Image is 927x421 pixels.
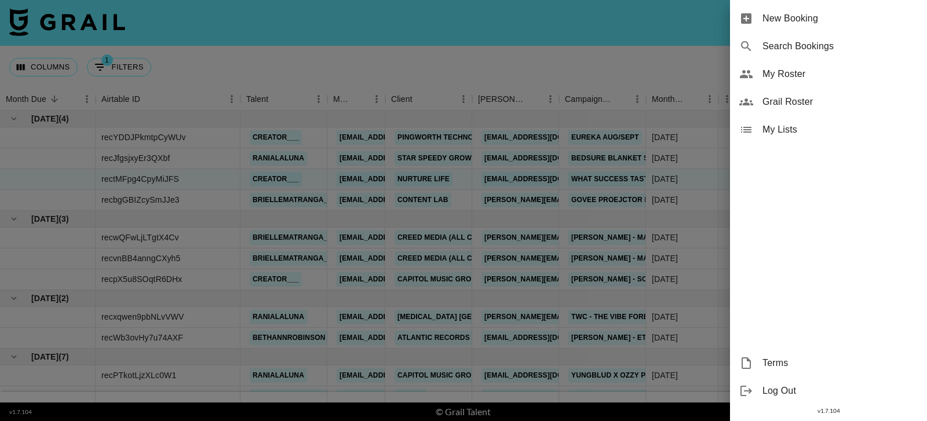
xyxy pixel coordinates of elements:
[762,123,918,137] span: My Lists
[730,60,927,88] div: My Roster
[762,67,918,81] span: My Roster
[762,39,918,53] span: Search Bookings
[730,32,927,60] div: Search Bookings
[730,5,927,32] div: New Booking
[730,116,927,144] div: My Lists
[762,384,918,398] span: Log Out
[762,356,918,370] span: Terms
[730,405,927,417] div: v 1.7.104
[730,349,927,377] div: Terms
[762,12,918,25] span: New Booking
[730,88,927,116] div: Grail Roster
[730,377,927,405] div: Log Out
[762,95,918,109] span: Grail Roster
